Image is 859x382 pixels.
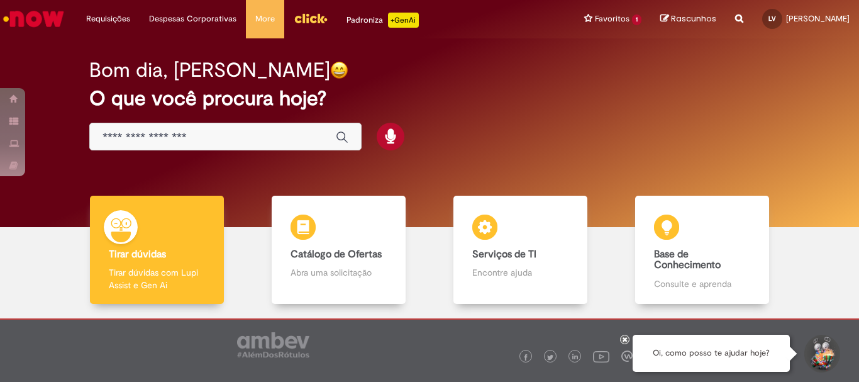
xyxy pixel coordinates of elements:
[330,61,348,79] img: happy-face.png
[572,354,579,361] img: logo_footer_linkedin.png
[595,13,629,25] span: Favoritos
[593,348,609,364] img: logo_footer_youtube.png
[291,248,382,261] b: Catálogo de Ofertas
[109,248,166,261] b: Tirar dúvidas
[66,196,248,305] a: Tirar dúvidas Tirar dúvidas com Lupi Assist e Gen Ai
[523,354,529,361] img: logo_footer_facebook.png
[472,266,568,279] p: Encontre ajuda
[611,196,793,305] a: Base de Conhecimento Consulte e aprenda
[1,6,66,31] img: ServiceNow
[621,351,633,362] img: logo_footer_workplace.png
[786,13,850,24] span: [PERSON_NAME]
[547,354,553,361] img: logo_footer_twitter.png
[248,196,429,305] a: Catálogo de Ofertas Abra uma solicitação
[632,14,641,25] span: 1
[429,196,611,305] a: Serviços de TI Encontre ajuda
[109,266,204,291] p: Tirar dúvidas com Lupi Assist e Gen Ai
[388,13,419,28] p: +GenAi
[472,248,536,261] b: Serviços de TI
[89,59,330,81] h2: Bom dia, [PERSON_NAME]
[237,332,309,357] img: logo_footer_ambev_rotulo_gray.png
[633,335,790,372] div: Oi, como posso te ajudar hoje?
[660,13,716,25] a: Rascunhos
[654,278,750,290] p: Consulte e aprenda
[89,87,770,110] h2: O que você procura hoje?
[346,13,419,28] div: Padroniza
[294,9,328,28] img: click_logo_yellow_360x200.png
[802,335,840,373] button: Iniciar Conversa de Suporte
[654,248,721,272] b: Base de Conhecimento
[768,14,776,23] span: LV
[149,13,236,25] span: Despesas Corporativas
[291,266,386,279] p: Abra uma solicitação
[255,13,275,25] span: More
[671,13,716,25] span: Rascunhos
[86,13,130,25] span: Requisições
